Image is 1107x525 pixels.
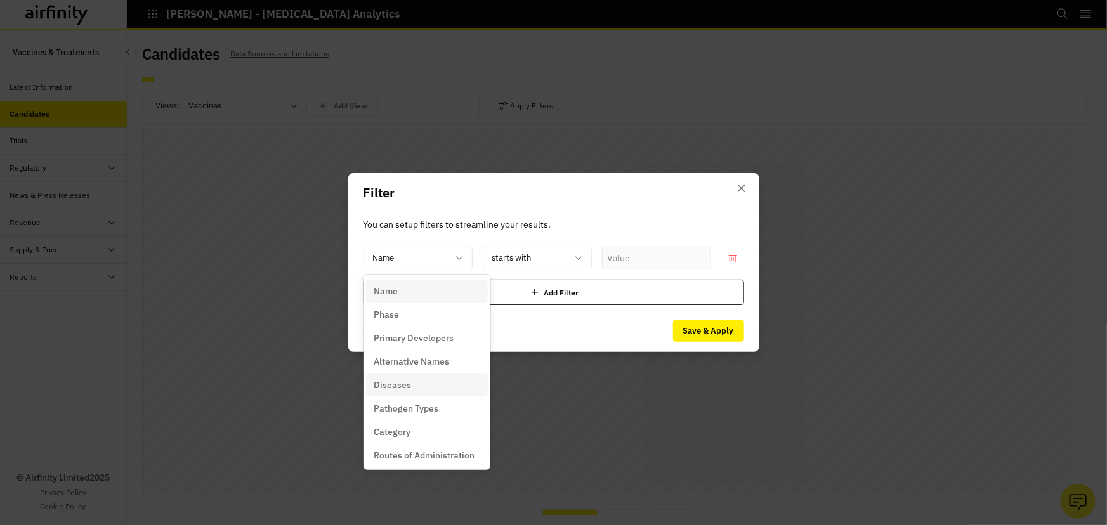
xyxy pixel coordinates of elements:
p: Routes of Administration [374,449,475,462]
p: Primary Developers [374,332,454,345]
p: Phase [374,308,399,321]
div: Add Filter [364,280,744,305]
input: Value [602,247,711,269]
p: Category [374,425,410,439]
header: Filter [348,173,759,212]
button: Close [731,178,752,198]
p: Pathogen Types [374,402,438,415]
p: Alternative Names [374,355,449,368]
p: You can setup filters to streamline your results. [364,217,744,231]
p: Diseases [374,379,411,392]
p: Name [374,285,398,298]
button: Save & Apply [673,320,744,342]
